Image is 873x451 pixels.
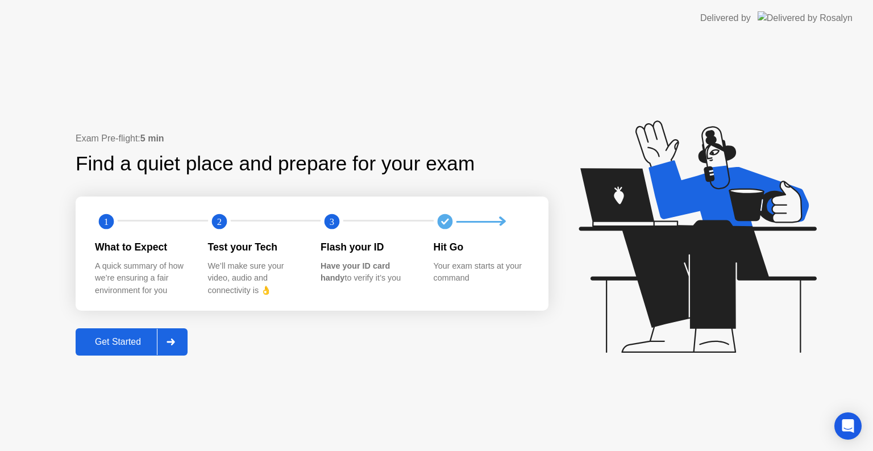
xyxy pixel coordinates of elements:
text: 3 [330,216,334,227]
div: Delivered by [700,11,751,25]
div: Get Started [79,337,157,347]
img: Delivered by Rosalyn [758,11,853,24]
div: Flash your ID [321,240,415,254]
div: to verify it’s you [321,260,415,285]
div: Exam Pre-flight: [76,132,548,145]
div: Find a quiet place and prepare for your exam [76,149,476,179]
b: Have your ID card handy [321,261,390,283]
b: 5 min [140,133,164,143]
div: We’ll make sure your video, audio and connectivity is 👌 [208,260,303,297]
div: Open Intercom Messenger [834,412,862,440]
text: 1 [104,216,109,227]
button: Get Started [76,328,188,356]
div: Hit Go [434,240,529,254]
div: A quick summary of how we’re ensuring a fair environment for you [95,260,190,297]
text: 2 [217,216,221,227]
div: What to Expect [95,240,190,254]
div: Your exam starts at your command [434,260,529,285]
div: Test your Tech [208,240,303,254]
